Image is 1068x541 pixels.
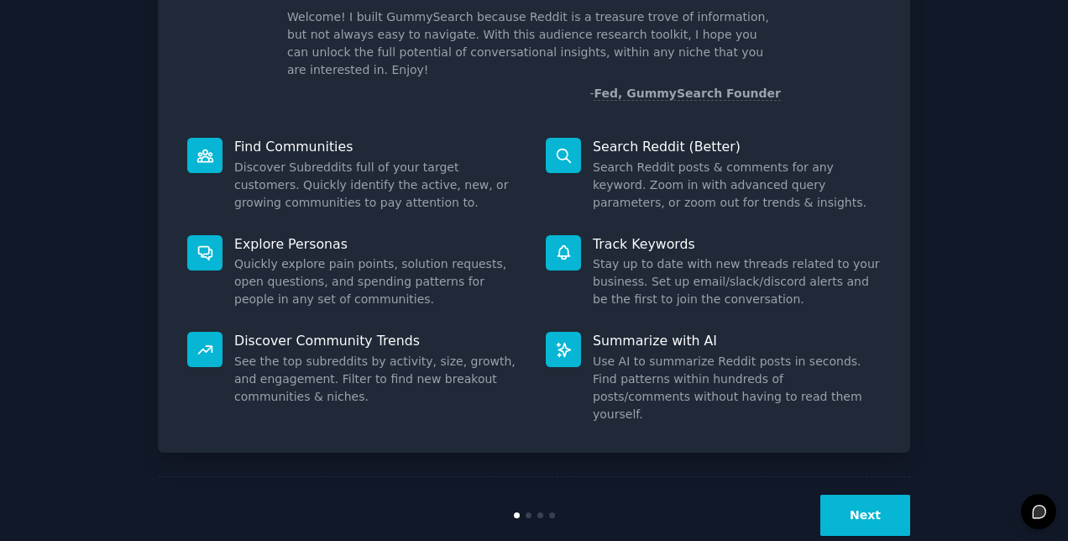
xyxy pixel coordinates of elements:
dd: Search Reddit posts & comments for any keyword. Zoom in with advanced query parameters, or zoom o... [593,159,881,212]
p: Explore Personas [234,235,522,253]
p: Welcome! I built GummySearch because Reddit is a treasure trove of information, but not always ea... [287,8,781,79]
p: Summarize with AI [593,332,881,349]
div: - [589,85,781,102]
dd: Use AI to summarize Reddit posts in seconds. Find patterns within hundreds of posts/comments with... [593,353,881,423]
dd: Discover Subreddits full of your target customers. Quickly identify the active, new, or growing c... [234,159,522,212]
dd: Stay up to date with new threads related to your business. Set up email/slack/discord alerts and ... [593,255,881,308]
a: Fed, GummySearch Founder [594,87,781,101]
button: Next [820,495,910,536]
p: Find Communities [234,138,522,155]
p: Discover Community Trends [234,332,522,349]
p: Track Keywords [593,235,881,253]
p: Search Reddit (Better) [593,138,881,155]
dd: Quickly explore pain points, solution requests, open questions, and spending patterns for people ... [234,255,522,308]
dd: See the top subreddits by activity, size, growth, and engagement. Filter to find new breakout com... [234,353,522,406]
